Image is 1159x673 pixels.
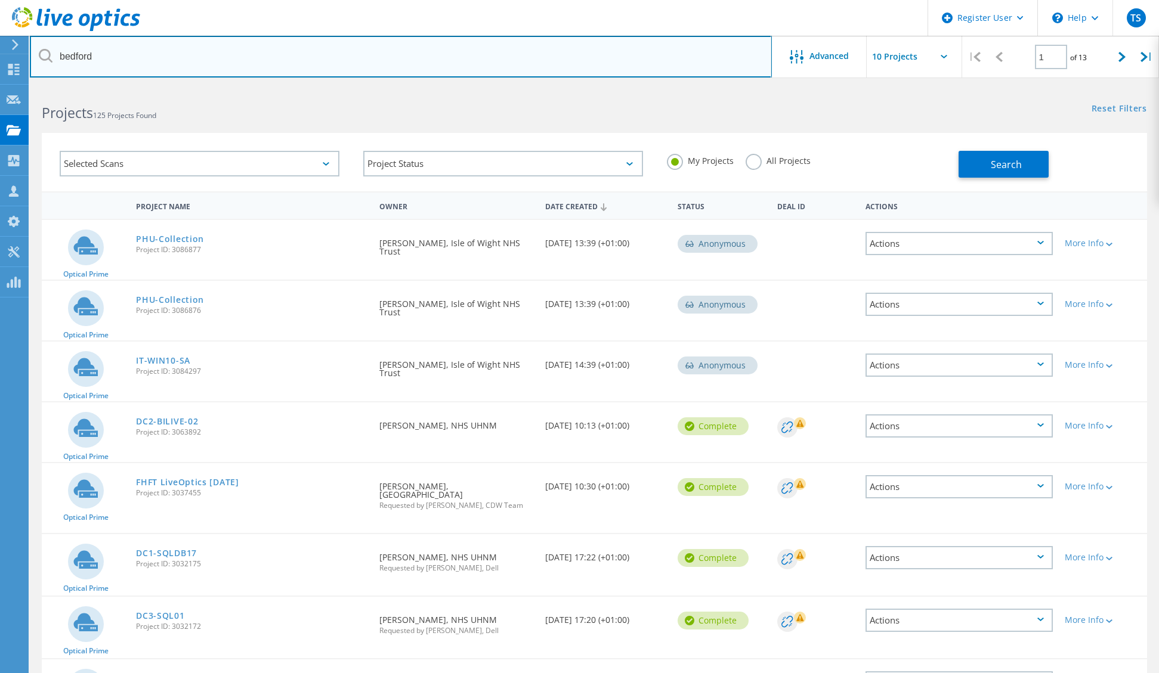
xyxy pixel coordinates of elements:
div: [DATE] 10:30 (+01:00) [539,463,672,503]
div: Owner [373,194,539,216]
div: [DATE] 17:20 (+01:00) [539,597,672,636]
div: Actions [866,609,1053,632]
div: Deal Id [771,194,860,216]
div: Actions [866,232,1053,255]
div: More Info [1065,300,1141,308]
div: [DATE] 14:39 (+01:00) [539,342,672,381]
div: More Info [1065,616,1141,624]
a: DC3-SQL01 [136,612,184,620]
span: Requested by [PERSON_NAME], Dell [379,627,533,634]
div: [PERSON_NAME], [GEOGRAPHIC_DATA] [373,463,539,521]
div: Actions [866,546,1053,569]
span: 125 Projects Found [93,110,156,120]
a: PHU-Collection [136,296,204,304]
span: Advanced [809,52,849,60]
div: Complete [678,478,749,496]
div: Actions [866,353,1053,377]
span: Project ID: 3037455 [136,489,367,497]
svg: \n [1052,13,1063,23]
span: Optical Prime [63,585,109,592]
div: [PERSON_NAME], Isle of Wight NHS Trust [373,220,539,268]
div: Complete [678,612,749,629]
div: Actions [860,194,1059,216]
div: [PERSON_NAME], NHS UHNM [373,534,539,584]
a: IT-WIN10-SA [136,356,190,365]
span: Requested by [PERSON_NAME], Dell [379,565,533,572]
span: Requested by [PERSON_NAME], CDW Team [379,502,533,509]
span: Optical Prime [63,331,109,339]
div: [PERSON_NAME], NHS UHNM [373,597,539,646]
div: Selected Scans [60,151,339,176]
span: Project ID: 3084297 [136,368,367,375]
div: [DATE] 13:39 (+01:00) [539,220,672,259]
span: Optical Prime [63,271,109,278]
div: Complete [678,549,749,567]
input: Search projects by name, owner, ID, company, etc [30,36,772,77]
div: More Info [1065,421,1141,430]
span: Optical Prime [63,647,109,655]
div: Anonymous [678,356,758,374]
div: [PERSON_NAME], NHS UHNM [373,402,539,442]
div: Date Created [539,194,672,217]
span: Project ID: 3032172 [136,623,367,630]
button: Search [959,151,1049,178]
a: Live Optics Dashboard [12,25,140,33]
div: Actions [866,475,1053,498]
div: Actions [866,414,1053,438]
div: [PERSON_NAME], Isle of Wight NHS Trust [373,281,539,328]
div: | [962,36,987,78]
span: Optical Prime [63,514,109,521]
div: Project Status [363,151,643,176]
div: More Info [1065,361,1141,369]
div: [DATE] 10:13 (+01:00) [539,402,672,442]
span: Project ID: 3086877 [136,246,367,253]
div: Complete [678,417,749,435]
label: My Projects [667,154,734,165]
div: Actions [866,293,1053,316]
div: Project Name [130,194,373,216]
span: Project ID: 3086876 [136,307,367,314]
b: Projects [42,103,93,122]
a: Reset Filters [1092,104,1147,114]
a: DC1-SQLDB17 [136,549,197,557]
div: [PERSON_NAME], Isle of Wight NHS Trust [373,342,539,389]
div: More Info [1065,553,1141,562]
span: of 13 [1070,52,1087,63]
a: DC2-BILIVE-02 [136,417,198,426]
div: More Info [1065,239,1141,247]
span: Optical Prime [63,453,109,460]
a: FHFT LiveOptics [DATE] [136,478,239,486]
span: Project ID: 3063892 [136,429,367,436]
div: More Info [1065,482,1141,491]
span: Optical Prime [63,392,109,399]
label: All Projects [746,154,811,165]
div: | [1135,36,1159,78]
span: Project ID: 3032175 [136,560,367,567]
div: Status [672,194,771,216]
div: [DATE] 17:22 (+01:00) [539,534,672,573]
span: Search [991,158,1022,171]
div: [DATE] 13:39 (+01:00) [539,281,672,320]
span: TS [1130,13,1141,23]
div: Anonymous [678,235,758,253]
div: Anonymous [678,296,758,314]
a: PHU-Collection [136,235,204,243]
